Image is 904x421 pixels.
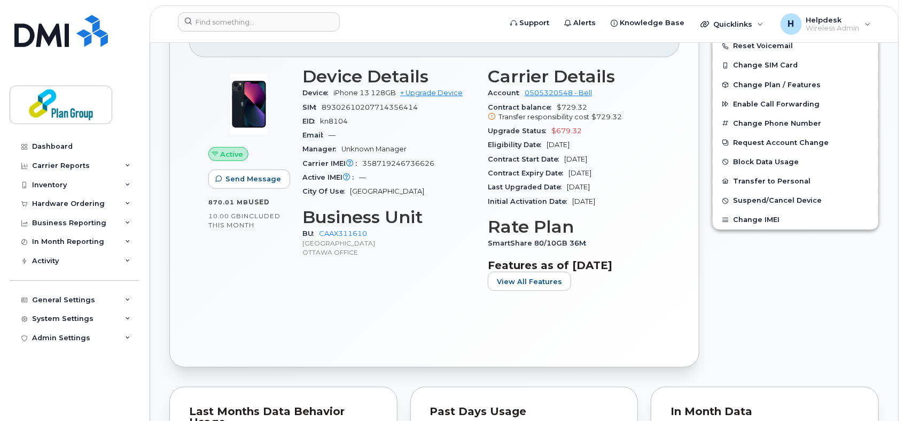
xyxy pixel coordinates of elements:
[359,173,366,181] span: —
[573,18,596,28] span: Alerts
[488,67,660,86] h3: Carrier Details
[225,174,281,184] span: Send Message
[551,127,582,135] span: $679.32
[488,141,547,149] span: Eligibility Date
[302,173,359,181] span: Active IMEI
[620,18,684,28] span: Knowledge Base
[488,217,660,236] h3: Rate Plan
[302,229,319,238] span: BU
[488,169,568,177] span: Contract Expiry Date
[302,103,322,111] span: SIM
[503,12,557,34] a: Support
[430,407,619,417] div: Past Days Usage
[806,24,860,33] span: Wireless Admin
[733,81,821,89] span: Change Plan / Features
[488,89,525,97] span: Account
[208,198,248,206] span: 870.01 MB
[488,155,564,163] span: Contract Start Date
[713,20,752,28] span: Quicklinks
[329,131,336,139] span: —
[208,170,290,189] button: Send Message
[497,277,562,287] span: View All Features
[302,239,475,248] p: [GEOGRAPHIC_DATA]
[733,197,822,205] span: Suspend/Cancel Device
[302,208,475,227] h3: Business Unit
[488,103,660,123] span: $729.32
[788,18,794,30] span: H
[319,229,367,238] a: CAAX311610
[713,133,878,152] button: Request Account Change
[400,89,463,97] a: + Upgrade Device
[488,197,572,205] span: Initial Activation Date
[333,89,396,97] span: iPhone 13 128GB
[350,187,424,195] span: [GEOGRAPHIC_DATA]
[557,12,603,34] a: Alerts
[208,212,241,220] span: 10.00 GB
[362,159,434,167] span: 358719246736626
[322,103,418,111] span: 89302610207714356414
[693,13,771,35] div: Quicklinks
[302,89,333,97] span: Device
[302,145,341,153] span: Manager
[488,127,551,135] span: Upgrade Status
[488,103,557,111] span: Contract balance
[488,183,567,191] span: Last Upgraded Date
[248,198,270,206] span: used
[713,191,878,210] button: Suspend/Cancel Device
[713,95,878,114] button: Enable Call Forwarding
[488,259,660,272] h3: Features as of [DATE]
[713,152,878,172] button: Block Data Usage
[217,72,281,136] img: image20231002-3703462-1ig824h.jpeg
[572,197,595,205] span: [DATE]
[488,239,591,247] span: SmartShare 80/10GB 36M
[302,159,362,167] span: Carrier IMEI
[671,407,859,417] div: In Month Data
[591,113,622,121] span: $729.32
[733,100,820,108] span: Enable Call Forwarding
[713,114,878,133] button: Change Phone Number
[713,36,878,56] button: Reset Voicemail
[488,272,571,291] button: View All Features
[498,113,589,121] span: Transfer responsibility cost
[567,183,590,191] span: [DATE]
[302,187,350,195] span: City Of Use
[221,149,244,159] span: Active
[208,212,280,229] span: included this month
[525,89,592,97] a: 0505320548 - Bell
[519,18,549,28] span: Support
[713,172,878,191] button: Transfer to Personal
[603,12,692,34] a: Knowledge Base
[713,75,878,95] button: Change Plan / Features
[564,155,587,163] span: [DATE]
[773,13,878,35] div: Helpdesk
[178,12,340,32] input: Find something...
[302,67,475,86] h3: Device Details
[341,145,407,153] span: Unknown Manager
[806,16,860,24] span: Helpdesk
[713,210,878,229] button: Change IMEI
[547,141,570,149] span: [DATE]
[320,117,348,125] span: kn8104
[302,131,329,139] span: Email
[713,56,878,75] button: Change SIM Card
[302,117,320,125] span: EID
[302,248,475,257] p: OTTAWA OFFICE
[568,169,591,177] span: [DATE]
